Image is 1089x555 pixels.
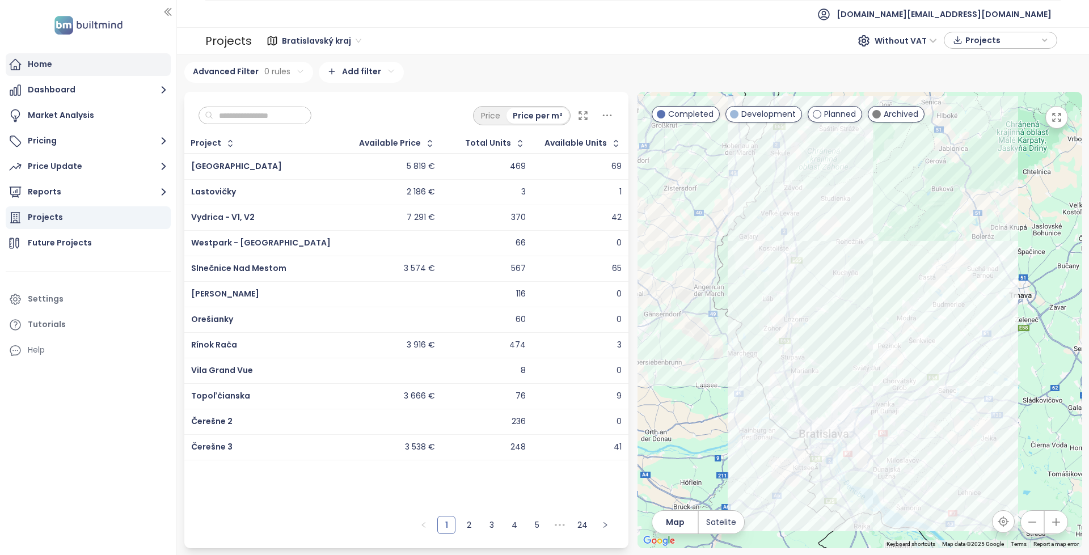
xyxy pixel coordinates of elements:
div: 65 [612,264,622,274]
span: 0 rules [264,65,290,78]
a: [PERSON_NAME] [191,288,259,299]
div: 469 [510,162,526,172]
span: Available Units [544,139,607,147]
div: 474 [509,340,526,350]
span: Bratislavský kraj [282,32,361,49]
div: 76 [516,391,526,401]
a: Terms (opens in new tab) [1011,541,1027,547]
span: Satelite [706,516,736,528]
a: Lastovičky [191,186,236,197]
div: Total Units [465,139,511,147]
a: Home [6,53,171,76]
div: Available Price [359,139,421,147]
a: 24 [574,516,591,533]
a: Čerešne 3 [191,441,233,452]
div: 3 538 € [405,442,435,452]
a: Open this area in Google Maps (opens a new window) [640,533,678,548]
div: Project [191,139,221,147]
button: Reports [6,181,171,204]
div: Projects [205,29,252,52]
span: Vydrica - V1, V2 [191,211,255,223]
span: [DOMAIN_NAME][EMAIL_ADDRESS][DOMAIN_NAME] [837,1,1052,28]
div: 3 [521,187,526,197]
div: Price per m² [506,108,569,124]
span: Completed [668,108,714,120]
div: Settings [28,292,64,306]
a: Vila Grand Vue [191,365,253,376]
li: 24 [573,516,592,534]
div: 3 [617,340,622,350]
a: Settings [6,288,171,311]
img: logo [51,14,126,37]
span: Development [741,108,796,120]
div: Projects [28,210,63,224]
a: 2 [461,516,478,533]
div: Advanced Filter [184,62,313,83]
div: 370 [511,213,526,223]
span: Map [666,516,685,528]
div: 7 291 € [407,213,435,223]
a: 1 [438,516,455,533]
button: Keyboard shortcuts [887,540,935,548]
li: Next Page [596,516,614,534]
a: Čerešne 2 [191,416,233,427]
a: Projects [6,206,171,229]
a: 5 [529,516,546,533]
div: Price Update [28,159,82,173]
div: 69 [611,162,622,172]
a: Rínok Rača [191,339,237,350]
a: [GEOGRAPHIC_DATA] [191,160,282,172]
a: Westpark - [GEOGRAPHIC_DATA] [191,237,331,248]
a: 4 [506,516,523,533]
img: Google [640,533,678,548]
a: Tutorials [6,313,171,336]
li: Next 5 Pages [551,516,569,534]
span: left [420,522,427,528]
div: 41 [614,442,622,452]
span: Projects [965,32,1039,49]
button: Price Update [6,155,171,178]
div: 567 [511,264,526,274]
button: Dashboard [6,79,171,101]
span: Planned [824,108,856,120]
button: Satelite [699,511,744,533]
div: Tutorials [28,317,66,332]
li: 3 [483,516,501,534]
div: 60 [516,315,526,325]
div: 3 574 € [404,264,435,274]
li: Previous Page [415,516,433,534]
button: left [415,516,433,534]
div: 42 [611,213,622,223]
div: 2 186 € [407,187,435,197]
div: button [950,32,1051,49]
a: Topoľčianska [191,390,250,401]
div: Help [6,339,171,362]
div: 116 [516,289,526,299]
a: Report a map error [1033,541,1079,547]
li: 2 [460,516,478,534]
li: 5 [528,516,546,534]
div: 248 [510,442,526,452]
div: 9 [617,391,622,401]
a: Orešianky [191,313,233,325]
div: Market Analysis [28,108,94,122]
a: Slnečnice Nad Mestom [191,262,286,274]
div: 66 [516,238,526,248]
a: 3 [483,516,500,533]
div: 5 819 € [407,162,435,172]
div: 1 [619,187,622,197]
div: Home [28,57,52,71]
div: 3 916 € [407,340,435,350]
